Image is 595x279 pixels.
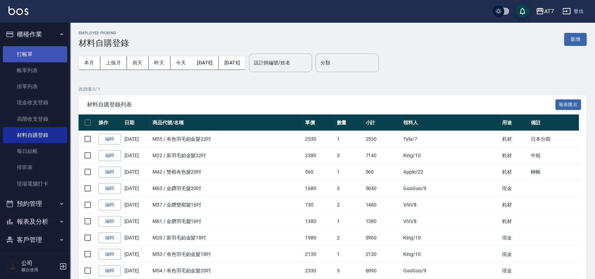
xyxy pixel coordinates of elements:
td: 耗材 [500,164,529,180]
button: 今天 [170,56,192,69]
div: AT7 [544,7,554,16]
a: 高階收支登錄 [3,111,67,127]
td: [DATE] [123,147,151,164]
td: 1980 [303,230,335,246]
a: 編輯 [99,150,121,161]
a: 編輯 [99,232,121,243]
a: 報表匯出 [555,101,581,107]
button: 前天 [127,56,149,69]
a: 排班表 [3,159,67,175]
td: 1380 [364,213,401,230]
td: 2530 [303,131,335,147]
h3: 材料自購登錄 [79,38,129,48]
button: 本月 [79,56,100,69]
td: ViVi /8 [401,197,500,213]
td: 2130 [303,246,335,263]
td: Apple /22 [401,164,500,180]
button: 登出 [560,5,587,18]
td: M55 / 有色羽毛鉑金髮22吋 [151,131,303,147]
a: 現金收支登錄 [3,95,67,111]
td: 耗材 [500,131,529,147]
td: 3 [335,147,364,164]
td: 7140 [364,147,401,164]
th: 數量 [335,114,364,131]
td: M63 / 金鑽羽毛髮20吋 [151,180,303,197]
td: 2130 [364,246,401,263]
td: 2380 [303,147,335,164]
a: 編輯 [99,167,121,177]
td: 3 [335,180,364,197]
td: 3 [335,263,364,279]
a: 編輯 [99,265,121,276]
td: 2 [335,230,364,246]
span: 材料自購登錄列表 [87,101,555,108]
button: 櫃檯作業 [3,25,67,43]
th: 備註 [529,114,579,131]
td: 現金 [500,263,529,279]
td: 1 [335,131,364,147]
a: 編輯 [99,200,121,210]
td: 1 [335,246,364,263]
a: 現場電腦打卡 [3,176,67,192]
button: 預約管理 [3,195,67,213]
td: ViVi /8 [401,213,500,230]
a: 編輯 [99,216,121,227]
td: 耗材 [500,147,529,164]
td: GuoGuo /9 [401,180,500,197]
button: [DATE] [191,56,218,69]
a: 帳單列表 [3,62,67,78]
th: 領料人 [401,114,500,131]
td: 日本分期 [529,131,579,147]
img: Logo [8,6,28,15]
td: M53 / 有色羽毛鉑金髮18吋 [151,246,303,263]
td: Tyla /7 [401,131,500,147]
button: 員工及薪資 [3,249,67,267]
td: 2 [335,197,364,213]
a: 編輯 [99,183,121,194]
button: 新增 [564,33,587,46]
td: 現金 [500,246,529,263]
th: 商品代號/名稱 [151,114,303,131]
td: 現金 [500,180,529,197]
td: [DATE] [123,131,151,147]
td: 2530 [364,131,401,147]
td: M22 / 新羽毛鉑金髮22吋 [151,147,303,164]
td: [DATE] [123,180,151,197]
button: 上個月 [100,56,127,69]
a: 掛單列表 [3,78,67,95]
td: GuoGuo /9 [401,263,500,279]
button: AT7 [533,4,557,19]
button: save [515,4,529,18]
td: M37 / 金鑽雙棍髮16吋 [151,197,303,213]
td: 1 [335,164,364,180]
td: 現金 [500,230,529,246]
th: 日期 [123,114,151,131]
th: 用途 [500,114,529,131]
td: 1380 [303,213,335,230]
td: King /10 [401,230,500,246]
td: 1680 [303,180,335,197]
td: 耗材 [500,197,529,213]
td: 1460 [364,197,401,213]
a: 每日結帳 [3,143,67,159]
a: 新增 [564,36,587,42]
button: [DATE] [219,56,245,69]
a: 打帳單 [3,46,67,62]
button: 報表匯出 [555,99,581,110]
img: Person [6,259,20,273]
td: M61 / 金鑽羽毛髮16吋 [151,213,303,230]
td: M42 / 雙棍有色髮20吋 [151,164,303,180]
td: [DATE] [123,246,151,263]
td: [DATE] [123,213,151,230]
td: 2330 [303,263,335,279]
td: 轉帳 [529,164,579,180]
td: [DATE] [123,197,151,213]
td: 3960 [364,230,401,246]
button: 報表及分析 [3,212,67,231]
th: 操作 [97,114,123,131]
td: [DATE] [123,263,151,279]
th: 小計 [364,114,401,131]
td: 5040 [364,180,401,197]
td: 中租 [529,147,579,164]
td: 730 [303,197,335,213]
